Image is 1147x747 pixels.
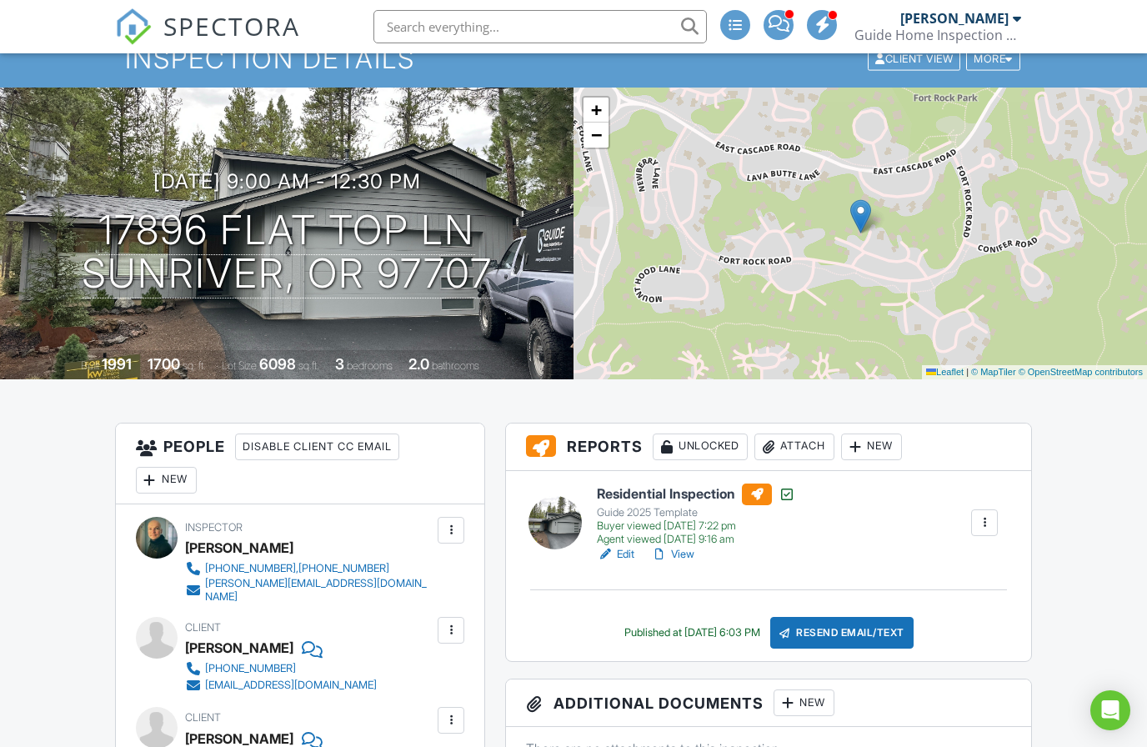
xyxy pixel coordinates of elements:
a: Residential Inspection Guide 2025 Template Buyer viewed [DATE] 7:22 pm Agent viewed [DATE] 9:16 am [597,484,795,547]
span: bathrooms [432,359,479,372]
a: Zoom out [584,123,609,148]
div: Agent viewed [DATE] 9:16 am [597,533,795,546]
div: 1991 [102,355,132,373]
a: View [651,546,694,563]
div: Guide Home Inspection LLC [854,27,1021,43]
a: © MapTiler [971,367,1016,377]
span: | [966,367,969,377]
div: Unlocked [653,434,748,460]
img: Marker [850,199,871,233]
div: [PERSON_NAME] [185,635,293,660]
div: Buyer viewed [DATE] 7:22 pm [597,519,795,533]
span: Client [185,711,221,724]
a: [EMAIL_ADDRESS][DOMAIN_NAME] [185,677,377,694]
div: More [966,48,1020,71]
a: Edit [597,546,634,563]
h6: Residential Inspection [597,484,795,505]
div: 1700 [148,355,180,373]
div: New [774,689,834,716]
div: Published at [DATE] 6:03 PM [624,626,760,639]
div: New [136,467,197,494]
span: + [591,99,602,120]
div: New [841,434,902,460]
span: − [591,124,602,145]
a: Leaflet [926,367,964,377]
div: [PERSON_NAME] [900,10,1009,27]
div: [PHONE_NUMBER],[PHONE_NUMBER] [205,562,389,575]
span: Inspector [185,521,243,534]
a: [PHONE_NUMBER] [185,660,377,677]
a: [PHONE_NUMBER],[PHONE_NUMBER] [185,560,434,577]
span: Client [185,621,221,634]
img: The Best Home Inspection Software - Spectora [115,8,152,45]
a: Client View [866,52,964,64]
a: [PERSON_NAME][EMAIL_ADDRESS][DOMAIN_NAME] [185,577,434,604]
span: SPECTORA [163,8,300,43]
div: Attach [754,434,834,460]
a: Zoom in [584,98,609,123]
div: [PHONE_NUMBER] [205,662,296,675]
span: bedrooms [347,359,393,372]
h3: Reports [506,424,1031,471]
div: Guide 2025 Template [597,506,795,519]
span: Built [81,359,99,372]
div: Client View [868,48,960,71]
span: sq.ft. [298,359,319,372]
h3: People [116,424,485,504]
div: Disable Client CC Email [235,434,399,460]
div: [EMAIL_ADDRESS][DOMAIN_NAME] [205,679,377,692]
div: [PERSON_NAME] [185,535,293,560]
h3: Additional Documents [506,679,1031,727]
h1: Inspection Details [125,44,1021,73]
div: 2.0 [408,355,429,373]
a: © OpenStreetMap contributors [1019,367,1143,377]
div: [PERSON_NAME][EMAIL_ADDRESS][DOMAIN_NAME] [205,577,434,604]
div: 3 [335,355,344,373]
a: SPECTORA [115,23,300,58]
span: Lot Size [222,359,257,372]
div: Open Intercom Messenger [1090,690,1130,730]
span: sq. ft. [183,359,206,372]
div: Resend Email/Text [770,617,914,649]
h3: [DATE] 9:00 am - 12:30 pm [153,170,421,193]
div: 6098 [259,355,296,373]
input: Search everything... [373,10,707,43]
